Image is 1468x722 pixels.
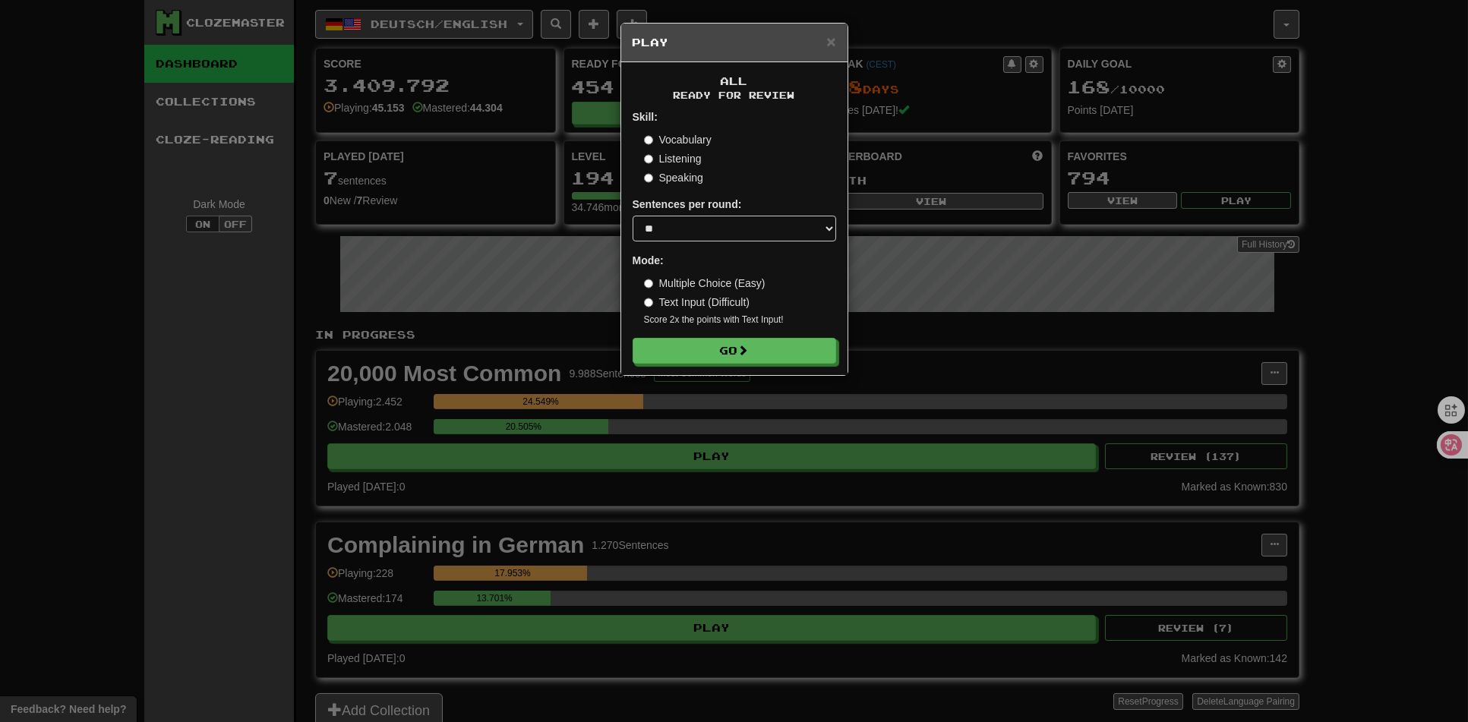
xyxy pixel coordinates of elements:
input: Speaking [644,173,654,183]
label: Multiple Choice (Easy) [644,276,766,291]
strong: Mode: [633,254,664,266]
input: Vocabulary [644,135,654,145]
label: Sentences per round: [633,197,742,212]
small: Ready for Review [633,89,836,102]
button: Close [826,33,835,49]
label: Speaking [644,170,703,185]
strong: Skill: [633,111,658,123]
input: Text Input (Difficult) [644,298,654,307]
span: × [826,33,835,50]
input: Listening [644,154,654,164]
button: Go [633,338,836,364]
h5: Play [633,35,836,50]
label: Vocabulary [644,132,712,147]
input: Multiple Choice (Easy) [644,279,654,288]
small: Score 2x the points with Text Input ! [644,314,836,326]
label: Text Input (Difficult) [644,295,750,310]
span: All [721,74,748,87]
label: Listening [644,151,702,166]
